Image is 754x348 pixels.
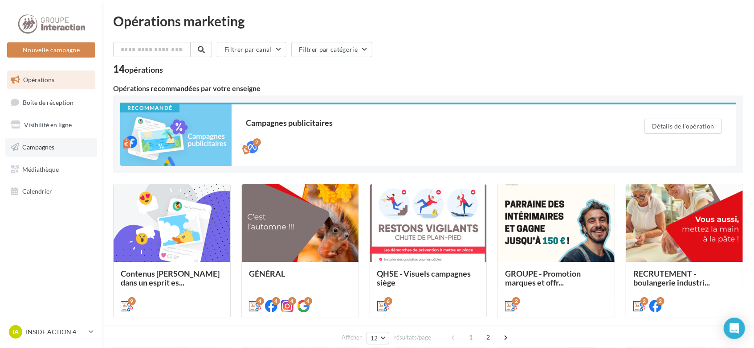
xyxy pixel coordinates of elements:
[5,116,97,134] a: Visibilité en ligne
[288,297,296,305] div: 4
[120,104,179,112] div: Recommandé
[377,269,471,287] span: QHSE - Visuels campagnes siège
[12,327,19,336] span: IA
[5,93,97,112] a: Boîte de réception
[22,165,59,173] span: Médiathèque
[5,160,97,179] a: Médiathèque
[24,121,72,128] span: Visibilité en ligne
[367,332,389,344] button: 12
[253,138,261,146] div: 2
[464,330,478,344] span: 1
[384,297,392,305] div: 6
[7,323,95,340] a: IA INSIDE ACTION 4
[256,297,264,305] div: 4
[113,64,163,74] div: 14
[394,333,431,342] span: résultats/page
[5,138,97,157] a: Campagnes
[121,269,220,287] span: Contenus [PERSON_NAME] dans un esprit es...
[724,318,745,339] div: Open Intercom Messenger
[26,327,85,336] p: INSIDE ACTION 4
[5,182,97,201] a: Calendrier
[512,297,520,305] div: 2
[5,70,97,89] a: Opérations
[125,66,163,74] div: opérations
[481,330,496,344] span: 2
[342,333,362,342] span: Afficher
[7,42,95,58] button: Nouvelle campagne
[304,297,312,305] div: 4
[291,42,372,57] button: Filtrer par catégorie
[246,119,609,127] div: Campagnes publicitaires
[371,335,378,342] span: 12
[249,269,285,278] span: GÉNÉRAL
[23,98,73,106] span: Boîte de réception
[644,119,722,134] button: Détails de l'opération
[128,297,136,305] div: 9
[640,297,648,305] div: 2
[656,297,664,305] div: 2
[505,269,581,287] span: GROUPE - Promotion marques et offr...
[272,297,280,305] div: 4
[217,42,286,57] button: Filtrer par canal
[113,14,743,28] div: Opérations marketing
[633,269,710,287] span: RECRUTEMENT - boulangerie industri...
[22,187,52,195] span: Calendrier
[23,76,54,83] span: Opérations
[22,143,54,151] span: Campagnes
[113,85,743,92] div: Opérations recommandées par votre enseigne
